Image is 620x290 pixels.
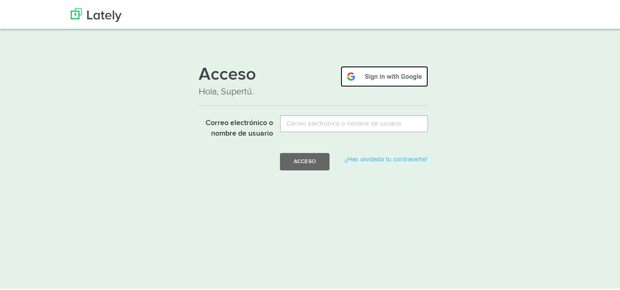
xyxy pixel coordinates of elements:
[280,152,330,169] button: Acceso
[199,65,256,82] font: Acceso
[341,65,428,86] img: google-signin.png
[294,157,316,163] font: Acceso
[71,7,122,21] img: Últimamente
[345,155,427,161] a: ¿Has olvidado tu contraseña?
[280,114,428,131] input: Correo electrónico o nombre de usuario
[199,85,254,96] font: Hola, Supertú.
[206,118,273,136] font: Correo electrónico o nombre de usuario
